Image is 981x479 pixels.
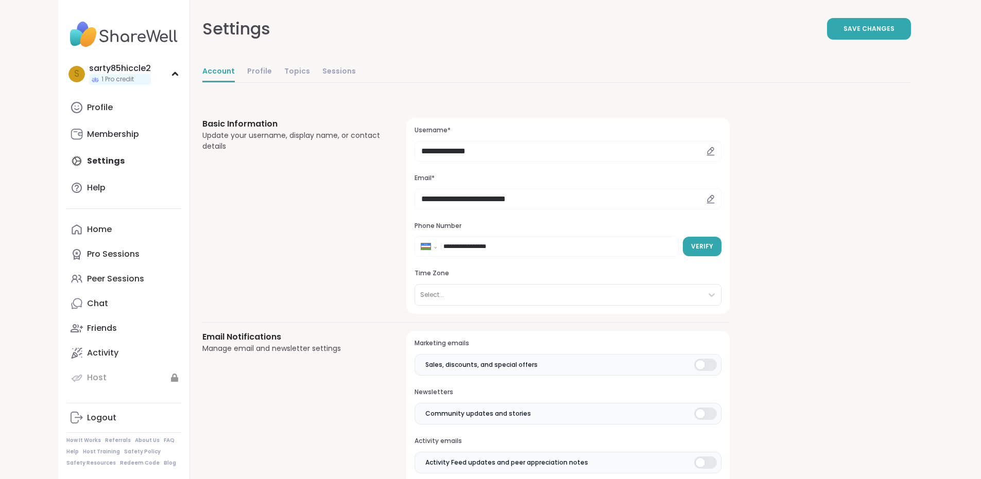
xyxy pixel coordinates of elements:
a: Help [66,448,79,455]
a: Membership [66,122,181,147]
a: Blog [164,459,176,467]
a: Help [66,175,181,200]
div: Home [87,224,112,235]
h3: Basic Information [202,118,382,130]
h3: Time Zone [415,269,721,278]
a: Sessions [322,62,356,82]
div: Peer Sessions [87,273,144,285]
div: Host [87,372,107,383]
div: Pro Sessions [87,249,140,260]
span: Sales, discounts, and special offers [425,360,538,369]
a: Chat [66,291,181,316]
div: Activity [87,347,118,359]
h3: Email Notifications [202,331,382,343]
h3: Email* [415,174,721,183]
a: Profile [66,95,181,120]
button: Verify [683,237,721,256]
a: Peer Sessions [66,267,181,291]
h3: Username* [415,126,721,135]
div: Help [87,182,106,193]
a: Host [66,365,181,390]
div: Friends [87,323,117,334]
span: 1 Pro credit [101,75,134,84]
span: Save Changes [844,24,894,33]
a: Host Training [83,448,120,455]
div: Logout [87,412,116,423]
a: About Us [135,437,160,444]
div: Profile [87,102,113,113]
div: Update your username, display name, or contact details [202,130,382,152]
a: Pro Sessions [66,242,181,267]
a: Referrals [105,437,131,444]
div: Membership [87,129,139,140]
button: Save Changes [827,18,911,40]
a: FAQ [164,437,175,444]
a: How It Works [66,437,101,444]
a: Activity [66,341,181,365]
a: Friends [66,316,181,341]
span: Activity Feed updates and peer appreciation notes [425,458,588,467]
span: s [74,67,79,81]
a: Logout [66,405,181,430]
div: Settings [202,16,270,41]
span: Community updates and stories [425,409,531,418]
a: Redeem Code [120,459,160,467]
div: sarty85hiccle2 [89,63,151,74]
h3: Phone Number [415,222,721,230]
h3: Newsletters [415,388,721,397]
a: Safety Policy [124,448,161,455]
a: Profile [247,62,272,82]
div: Manage email and newsletter settings [202,343,382,354]
h3: Activity emails [415,437,721,446]
div: Chat [87,298,108,309]
a: Topics [284,62,310,82]
span: Verify [691,242,713,251]
a: Account [202,62,235,82]
h3: Marketing emails [415,339,721,348]
img: ShareWell Nav Logo [66,16,181,52]
a: Home [66,217,181,242]
a: Safety Resources [66,459,116,467]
